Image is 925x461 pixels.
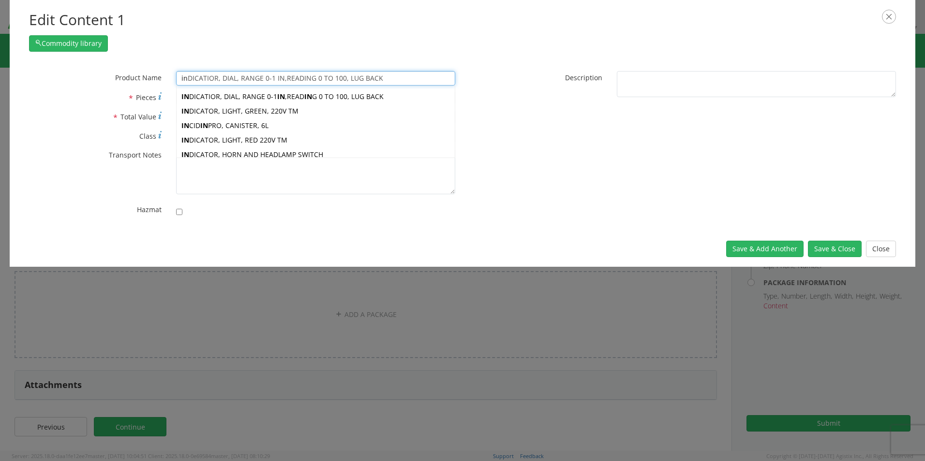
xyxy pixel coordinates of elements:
span: Product Name [115,73,162,82]
strong: IN [181,121,189,130]
div: DICATOR, HORN AND HEADLAMP SWITCH [177,147,455,162]
strong: IN [181,106,189,115]
span: Hazmat [137,205,162,214]
strong: IN [304,92,312,101]
div: CID PRO, CANISTER, 6L [177,118,455,133]
div: DICATOR, LIGHT, RED 220V TM [177,133,455,147]
span: Transport Notes [109,150,162,159]
button: Commodity library [29,35,108,52]
strong: IN [200,121,208,130]
strong: IN [181,150,189,159]
button: Close [866,241,896,257]
span: Pieces [136,93,156,102]
strong: IN [181,135,189,144]
strong: IN [181,92,189,101]
button: Save & Add Another [726,241,804,257]
h2: Edit Content 1 [29,10,896,30]
span: Description [565,73,602,82]
button: Save & Close [808,241,862,257]
div: DICATIOR, DIAL, RANGE 0-1 ,READ G 0 TO 100, LUG BACK [177,89,455,104]
div: DICATOR, LIGHT, GREEN, 220V TM [177,104,455,118]
span: Total Value [120,112,156,121]
strong: IN [277,92,285,101]
span: Class [139,131,156,141]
